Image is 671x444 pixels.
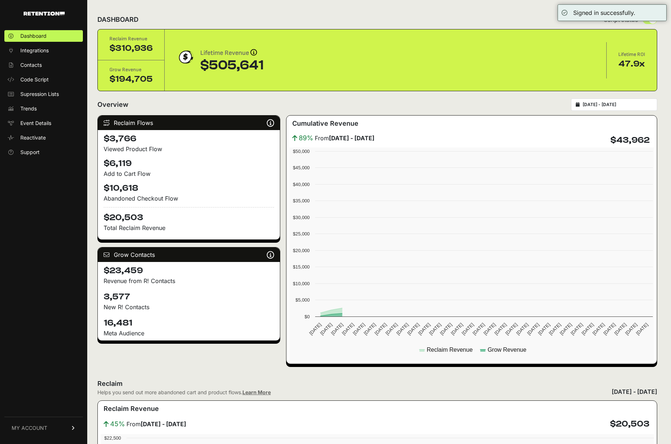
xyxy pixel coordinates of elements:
[450,322,464,336] text: [DATE]
[487,347,526,353] text: Grow Revenue
[97,389,271,396] div: Helps you send out more abandoned cart and product flows.
[293,248,309,253] text: $20,000
[293,215,309,220] text: $30,000
[97,379,271,389] h2: Reclaim
[4,74,83,85] a: Code Script
[20,47,49,54] span: Integrations
[4,88,83,100] a: Supression Lists
[110,419,125,429] span: 45%
[537,322,551,336] text: [DATE]
[570,322,584,336] text: [DATE]
[293,281,309,286] text: $10,000
[20,61,42,69] span: Contacts
[624,322,638,336] text: [DATE]
[580,322,595,336] text: [DATE]
[573,8,635,17] div: Signed in successfully.
[635,322,649,336] text: [DATE]
[293,182,309,187] text: $40,000
[20,76,49,83] span: Code Script
[104,158,274,169] h4: $6,119
[104,317,274,329] h4: 16,481
[24,12,65,16] img: Retention.com
[293,198,309,203] text: $35,000
[315,134,374,142] span: From
[104,277,274,285] p: Revenue from R! Contacts
[4,45,83,56] a: Integrations
[351,322,366,336] text: [DATE]
[591,322,606,336] text: [DATE]
[559,322,573,336] text: [DATE]
[200,58,264,73] div: $505,641
[4,117,83,129] a: Event Details
[417,322,431,336] text: [DATE]
[98,247,280,262] div: Grow Contacts
[4,417,83,439] a: MY ACCOUNT
[200,48,264,58] div: Lifetime Revenue
[12,424,47,432] span: MY ACCOUNT
[493,322,507,336] text: [DATE]
[293,231,309,237] text: $25,000
[308,322,322,336] text: [DATE]
[515,322,529,336] text: [DATE]
[104,435,121,441] text: $22,500
[427,347,473,353] text: Reclaim Revenue
[362,322,377,336] text: [DATE]
[341,322,355,336] text: [DATE]
[610,418,650,430] h4: $20,503
[104,194,274,203] div: Abandoned Checkout Flow
[428,322,442,336] text: [DATE]
[242,389,271,395] a: Learn More
[439,322,453,336] text: [DATE]
[109,66,153,73] div: Grow Revenue
[104,182,274,194] h4: $10,618
[330,322,344,336] text: [DATE]
[104,291,274,303] h4: 3,577
[104,404,159,414] h3: Reclaim Revenue
[20,120,51,127] span: Event Details
[329,134,374,142] strong: [DATE] - [DATE]
[299,133,313,143] span: 89%
[461,322,475,336] text: [DATE]
[109,73,153,85] div: $194,705
[602,322,616,336] text: [DATE]
[109,35,153,43] div: Reclaim Revenue
[20,134,46,141] span: Reactivate
[319,322,333,336] text: [DATE]
[384,322,398,336] text: [DATE]
[4,146,83,158] a: Support
[20,90,59,98] span: Supression Lists
[104,329,274,338] div: Meta Audience
[104,169,274,178] div: Add to Cart Flow
[4,30,83,42] a: Dashboard
[20,32,47,40] span: Dashboard
[104,207,274,223] h4: $20,503
[98,116,280,130] div: Reclaim Flows
[618,51,645,58] div: Lifetime ROI
[612,387,657,396] div: [DATE] - [DATE]
[471,322,486,336] text: [DATE]
[20,105,37,112] span: Trends
[104,265,274,277] h4: $23,459
[293,165,309,170] text: $45,000
[613,322,627,336] text: [DATE]
[482,322,497,336] text: [DATE]
[126,420,186,428] span: From
[373,322,387,336] text: [DATE]
[4,132,83,144] a: Reactivate
[548,322,562,336] text: [DATE]
[292,118,358,129] h3: Cumulative Revenue
[104,133,274,145] h4: $3,766
[406,322,420,336] text: [DATE]
[97,15,138,25] h2: DASHBOARD
[293,264,309,270] text: $15,000
[304,314,309,319] text: $0
[20,149,40,156] span: Support
[296,297,310,303] text: $5,000
[104,303,274,311] p: New R! Contacts
[610,134,650,146] h4: $43,962
[104,223,274,232] p: Total Reclaim Revenue
[618,58,645,70] div: 47.9x
[4,59,83,71] a: Contacts
[395,322,409,336] text: [DATE]
[109,43,153,54] div: $310,936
